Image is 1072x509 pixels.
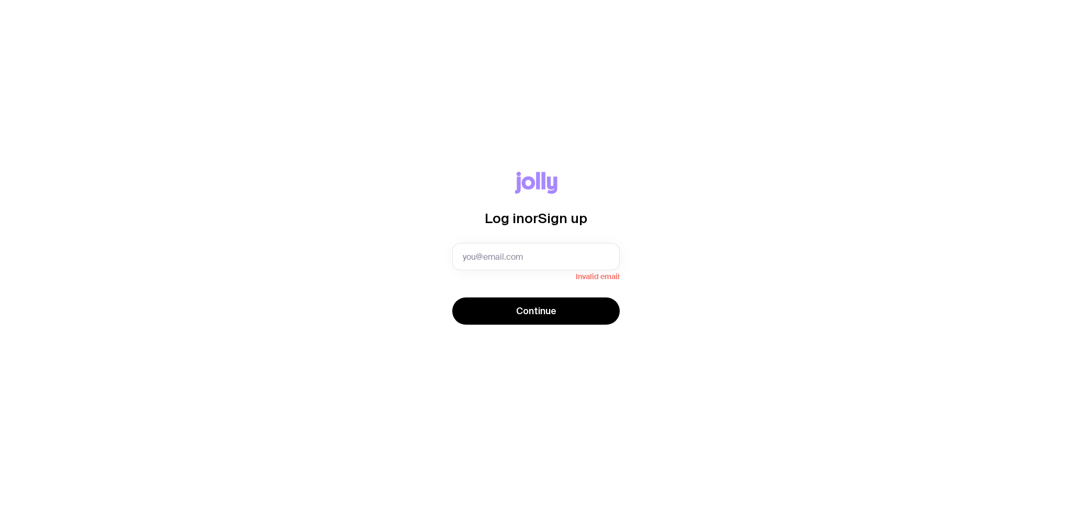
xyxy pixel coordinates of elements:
[516,305,556,317] span: Continue
[452,243,620,270] input: you@email.com
[485,211,524,226] span: Log in
[452,270,620,281] span: Invalid email
[452,297,620,325] button: Continue
[524,211,538,226] span: or
[538,211,587,226] span: Sign up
